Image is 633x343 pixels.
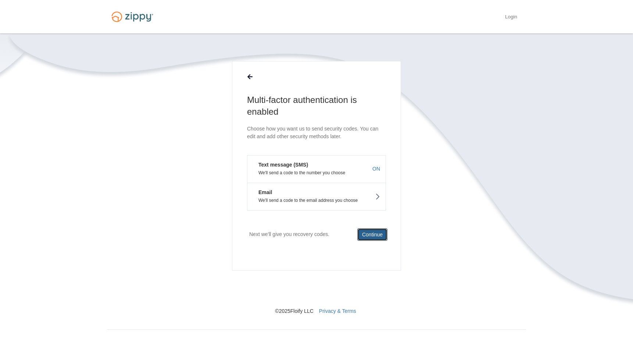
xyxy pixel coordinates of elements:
[247,155,386,183] button: Text message (SMS)We'll send a code to the number you chooseON
[253,161,308,168] em: Text message (SMS)
[505,14,517,21] a: Login
[249,228,329,240] p: Next we'll give you recovery codes.
[372,165,380,172] span: ON
[253,170,380,175] p: We'll send a code to the number you choose
[247,94,386,118] h1: Multi-factor authentication is enabled
[357,228,387,241] button: Continue
[319,308,356,314] a: Privacy & Terms
[247,183,386,211] button: EmailWe'll send a code to the email address you choose
[107,271,526,315] nav: © 2025 Floify LLC
[247,125,386,140] p: Choose how you want us to send security codes. You can edit and add other security methods later.
[253,189,272,196] em: Email
[253,198,380,203] p: We'll send a code to the email address you choose
[107,8,158,25] img: Logo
